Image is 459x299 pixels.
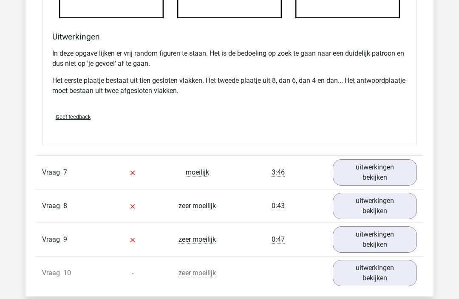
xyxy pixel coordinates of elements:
a: uitwerkingen bekijken [333,160,417,186]
span: zeer moeilijk [178,236,216,244]
p: In deze opgave lijken er vrij random figuren te staan. Het is de bedoeling op zoek te gaan naar e... [52,49,407,69]
span: zeer moeilijk [178,269,216,278]
h4: Uitwerkingen [52,32,407,42]
span: 9 [63,236,67,244]
span: Vraag [42,235,63,245]
span: 8 [63,202,67,210]
div: - [100,268,165,279]
span: 0:47 [272,236,285,244]
span: 7 [63,169,67,177]
span: Vraag [42,201,63,212]
span: 0:43 [272,202,285,211]
span: Vraag [42,268,63,279]
span: Vraag [42,168,63,178]
a: uitwerkingen bekijken [333,227,417,253]
span: moeilijk [186,169,209,177]
a: uitwerkingen bekijken [333,193,417,220]
span: 10 [63,269,71,277]
span: Geef feedback [56,114,91,121]
span: zeer moeilijk [178,202,216,211]
a: uitwerkingen bekijken [333,260,417,287]
span: 3:46 [272,169,285,177]
p: Het eerste plaatje bestaat uit tien gesloten vlakken. Het tweede plaatje uit 8, dan 6, dan 4 en d... [52,76,407,96]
